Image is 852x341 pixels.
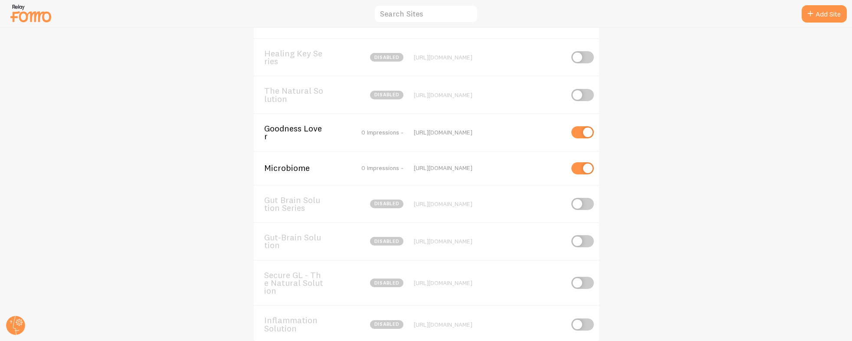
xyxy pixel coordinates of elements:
span: Healing Key Series [264,49,334,66]
div: [URL][DOMAIN_NAME] [414,91,564,99]
span: disabled [370,200,403,208]
span: Gut-Brain Solution [264,233,334,249]
span: Inflammation Solution [264,316,334,332]
div: [URL][DOMAIN_NAME] [414,53,564,61]
span: The Natural Solution [264,87,334,103]
span: disabled [370,91,403,99]
span: Goodness Lover [264,125,334,141]
span: disabled [370,320,403,329]
span: disabled [370,279,403,287]
span: disabled [370,53,403,62]
span: Secure GL - The Natural Solution [264,271,334,295]
span: Gut Brain Solution Series [264,196,334,212]
span: Microbiome [264,164,334,172]
img: fomo-relay-logo-orange.svg [9,2,52,24]
div: [URL][DOMAIN_NAME] [414,279,564,287]
div: [URL][DOMAIN_NAME] [414,164,564,172]
div: [URL][DOMAIN_NAME] [414,321,564,328]
div: [URL][DOMAIN_NAME] [414,237,564,245]
div: [URL][DOMAIN_NAME] [414,128,564,136]
span: 0 Impressions - [361,128,403,136]
div: [URL][DOMAIN_NAME] [414,200,564,208]
span: disabled [370,237,403,246]
span: 0 Impressions - [361,164,403,172]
